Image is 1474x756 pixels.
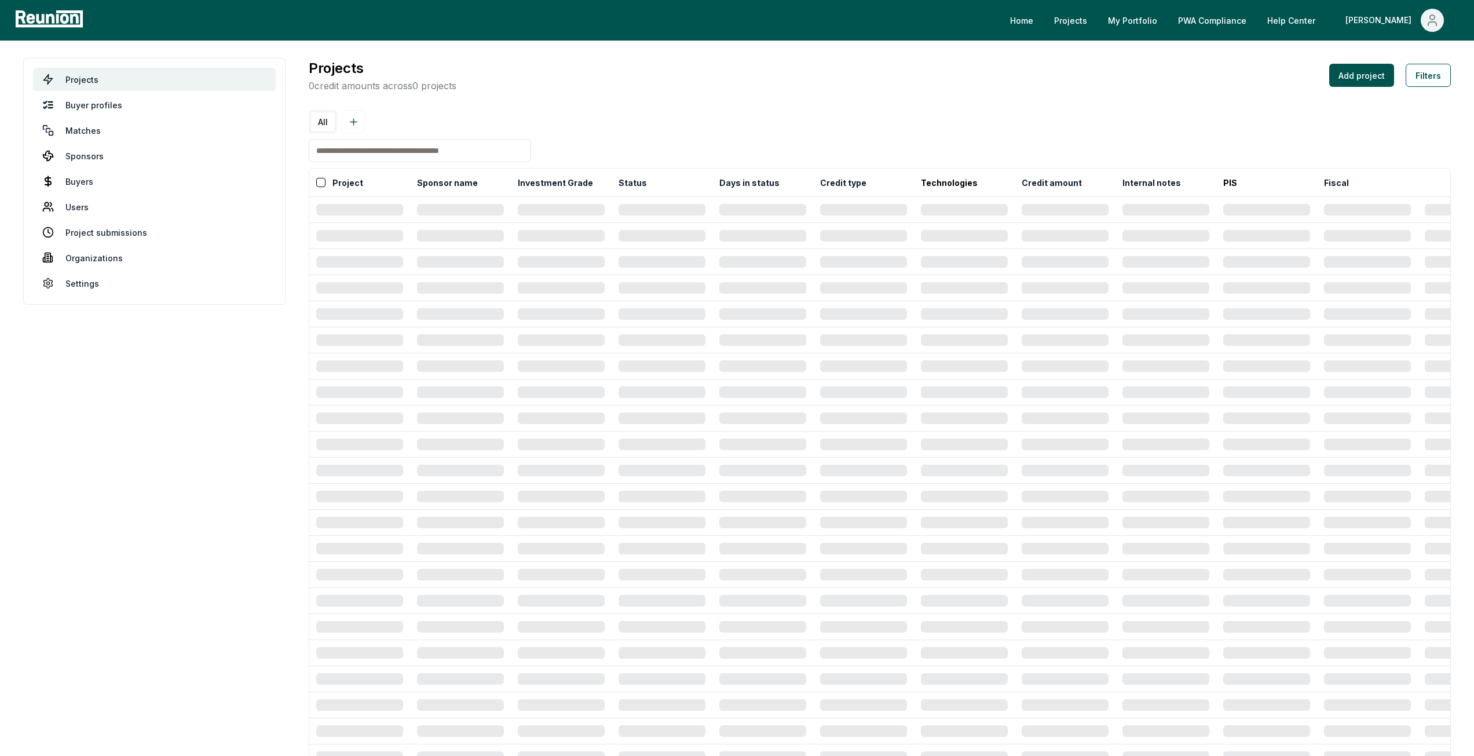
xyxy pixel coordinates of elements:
p: 0 credit amounts across 0 projects [309,79,456,93]
a: Home [1001,9,1043,32]
a: Settings [33,272,276,295]
a: PWA Compliance [1169,9,1256,32]
a: Projects [1045,9,1096,32]
button: Project [330,171,365,194]
h3: Projects [309,58,456,79]
button: Credit type [818,171,869,194]
button: [PERSON_NAME] [1336,9,1453,32]
a: Organizations [33,246,276,269]
a: Users [33,195,276,218]
a: Buyer profiles [33,93,276,116]
a: My Portfolio [1099,9,1166,32]
button: Filters [1406,64,1451,87]
button: Add project [1329,64,1394,87]
button: Investment Grade [515,171,595,194]
button: Fiscal year [1322,171,1371,194]
a: Projects [33,68,276,91]
button: Sponsor name [415,171,480,194]
a: Help Center [1258,9,1325,32]
button: All [311,112,335,132]
a: Matches [33,119,276,142]
a: Sponsors [33,144,276,167]
button: Credit amount [1019,171,1084,194]
button: Days in status [717,171,782,194]
button: Internal notes [1120,171,1183,194]
div: [PERSON_NAME] [1345,9,1416,32]
a: Project submissions [33,221,276,244]
a: Buyers [33,170,276,193]
button: Status [616,171,649,194]
nav: Main [1001,9,1462,32]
